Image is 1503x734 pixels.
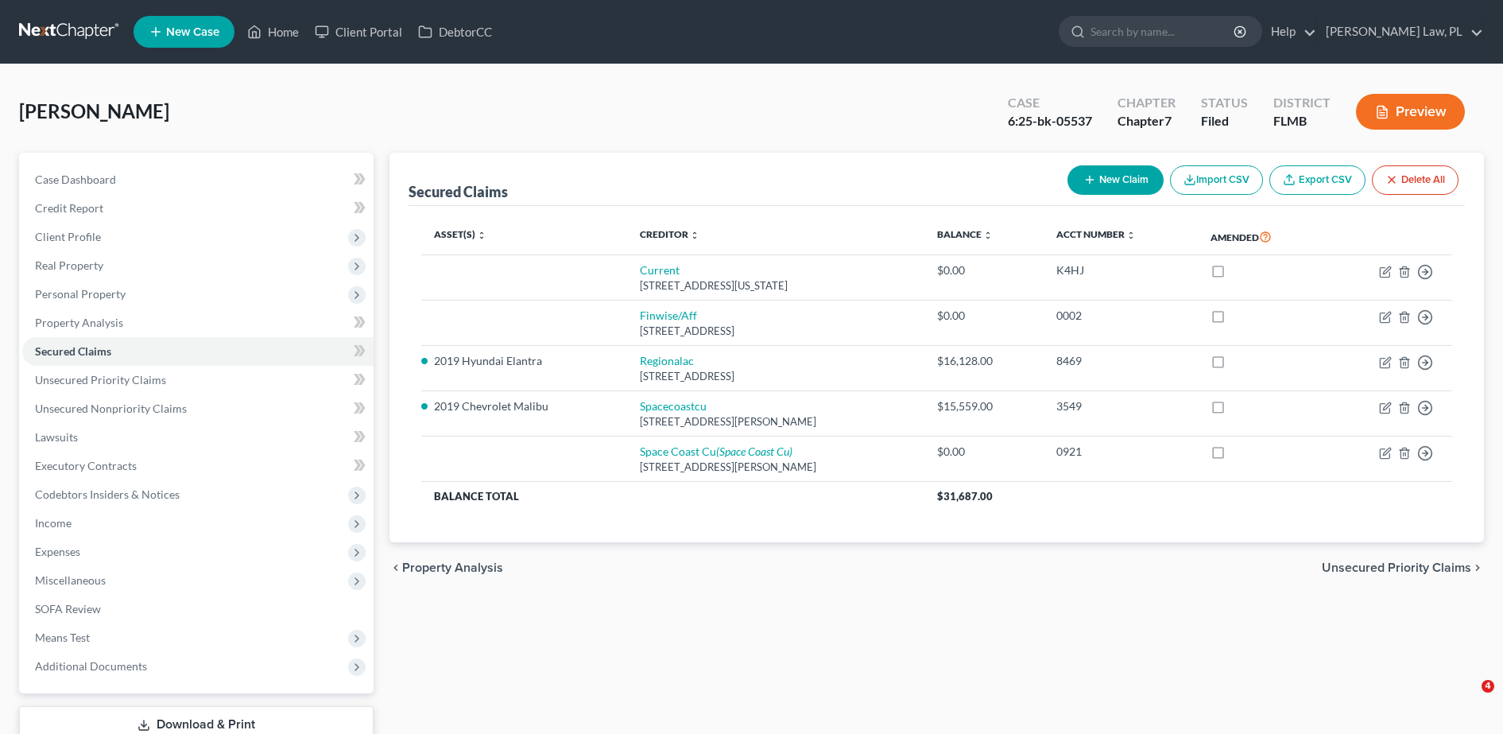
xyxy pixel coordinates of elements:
a: Current [640,263,680,277]
span: [PERSON_NAME] [19,99,169,122]
a: Asset(s) unfold_more [434,228,486,240]
div: [STREET_ADDRESS][US_STATE] [640,278,912,293]
span: Additional Documents [35,659,147,673]
a: Case Dashboard [22,165,374,194]
div: FLMB [1273,112,1331,130]
button: Preview [1356,94,1465,130]
a: DebtorCC [410,17,500,46]
i: (Space Coast Cu) [716,445,792,458]
a: Lawsuits [22,423,374,452]
span: Credit Report [35,201,103,215]
a: Property Analysis [22,309,374,337]
i: unfold_more [690,231,699,240]
span: Unsecured Priority Claims [1322,561,1471,574]
span: Codebtors Insiders & Notices [35,487,180,501]
span: 4 [1482,680,1494,693]
a: Home [239,17,307,46]
div: Chapter [1118,112,1176,130]
button: Unsecured Priority Claims chevron_right [1322,561,1484,574]
button: Delete All [1372,165,1458,195]
th: Balance Total [421,482,924,511]
a: Help [1263,17,1316,46]
div: Secured Claims [409,182,508,201]
a: Acct Number unfold_more [1056,228,1136,240]
div: Chapter [1118,94,1176,112]
li: 2019 Hyundai Elantra [434,353,614,369]
span: Expenses [35,545,80,558]
span: Property Analysis [402,561,503,574]
span: Means Test [35,631,90,644]
a: SOFA Review [22,595,374,623]
div: 3549 [1056,398,1185,414]
span: Unsecured Priority Claims [35,373,166,386]
div: $0.00 [937,444,1031,460]
iframe: Intercom live chat [1449,680,1487,718]
a: Executory Contracts [22,452,374,480]
a: Client Portal [307,17,410,46]
span: Lawsuits [35,430,78,444]
i: unfold_more [477,231,486,240]
div: $0.00 [937,262,1031,278]
div: Status [1201,94,1248,112]
a: Creditor unfold_more [640,228,699,240]
span: Personal Property [35,287,126,301]
div: 8469 [1056,353,1185,369]
span: 7 [1164,113,1172,128]
span: Real Property [35,258,103,272]
div: Filed [1201,112,1248,130]
div: 0002 [1056,308,1185,324]
button: New Claim [1067,165,1164,195]
a: Spacecoastcu [640,399,707,413]
button: chevron_left Property Analysis [389,561,503,574]
span: Unsecured Nonpriority Claims [35,402,187,415]
div: [STREET_ADDRESS] [640,369,912,384]
th: Amended [1198,219,1325,255]
a: Unsecured Nonpriority Claims [22,394,374,423]
div: K4HJ [1056,262,1185,278]
div: District [1273,94,1331,112]
div: $16,128.00 [937,353,1031,369]
span: Case Dashboard [35,173,116,186]
span: Income [35,516,72,530]
a: Secured Claims [22,337,374,366]
span: Miscellaneous [35,573,106,587]
a: Balance unfold_more [937,228,993,240]
input: Search by name... [1090,17,1236,46]
span: Property Analysis [35,316,123,329]
span: Secured Claims [35,344,111,358]
a: Credit Report [22,194,374,223]
i: unfold_more [1126,231,1136,240]
a: Regionalac [640,354,694,367]
a: [PERSON_NAME] Law, PL [1318,17,1483,46]
span: $31,687.00 [937,490,993,503]
a: Finwise/Aff [640,309,697,322]
div: 6:25-bk-05537 [1008,112,1092,130]
div: 0921 [1056,444,1185,460]
div: $15,559.00 [937,398,1031,414]
a: Export CSV [1269,165,1365,195]
div: [STREET_ADDRESS][PERSON_NAME] [640,460,912,475]
i: chevron_left [389,561,402,574]
div: $0.00 [937,308,1031,324]
li: 2019 Chevrolet Malibu [434,398,614,414]
i: unfold_more [983,231,993,240]
span: Executory Contracts [35,459,137,472]
div: [STREET_ADDRESS][PERSON_NAME] [640,414,912,429]
button: Import CSV [1170,165,1263,195]
div: Case [1008,94,1092,112]
a: Unsecured Priority Claims [22,366,374,394]
div: [STREET_ADDRESS] [640,324,912,339]
i: chevron_right [1471,561,1484,574]
span: Client Profile [35,230,101,243]
span: New Case [166,26,219,38]
span: SOFA Review [35,602,101,616]
a: Space Coast Cu(Space Coast Cu) [640,445,792,458]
